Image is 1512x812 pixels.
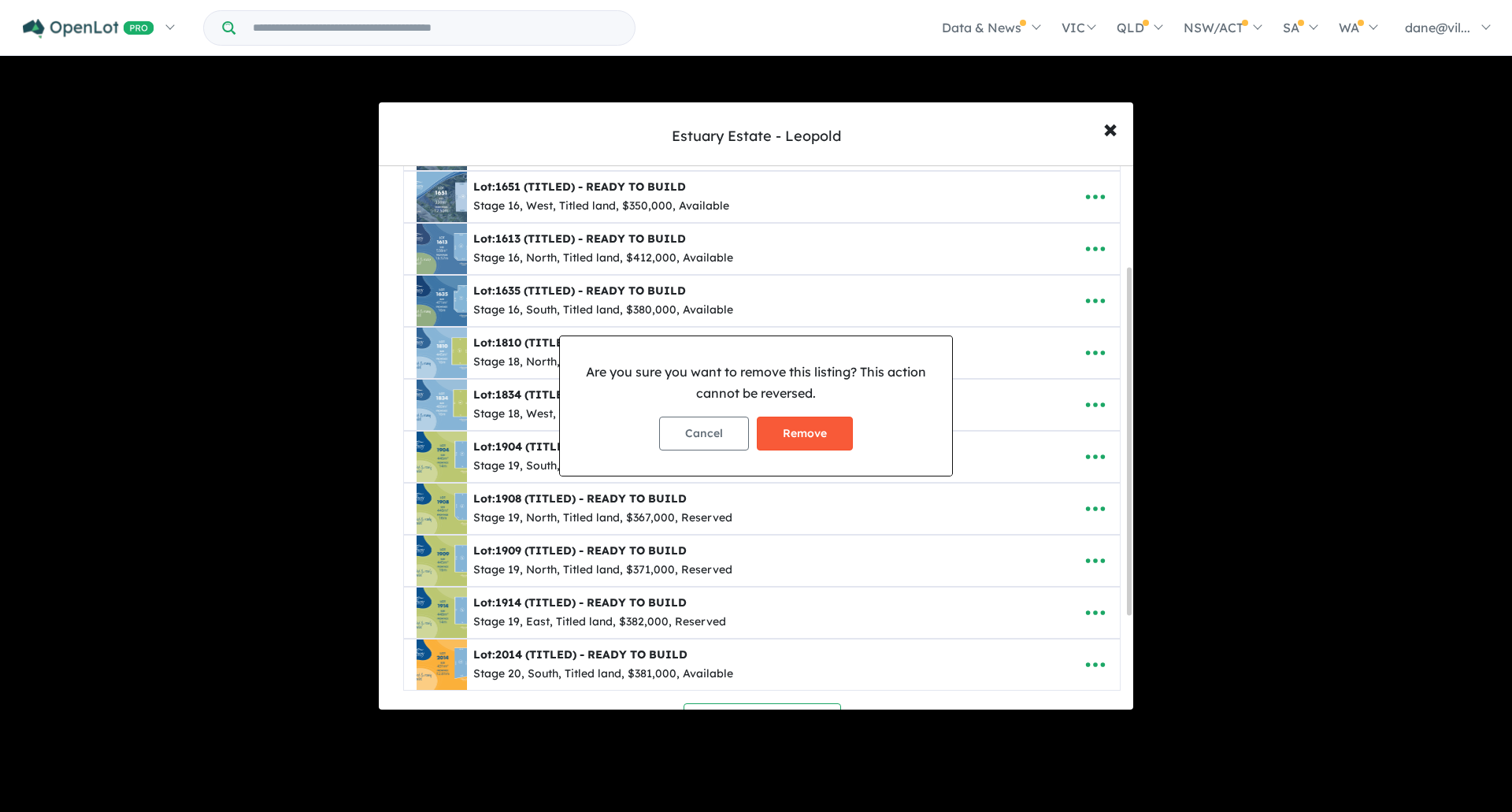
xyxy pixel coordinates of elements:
p: Are you sure you want to remove this listing? This action cannot be reversed. [573,362,939,404]
span: dane@vil... [1405,20,1470,35]
button: Remove [757,417,853,450]
button: Cancel [659,417,749,450]
input: Try estate name, suburb, builder or developer [239,11,632,45]
img: Openlot PRO Logo White [23,19,154,39]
